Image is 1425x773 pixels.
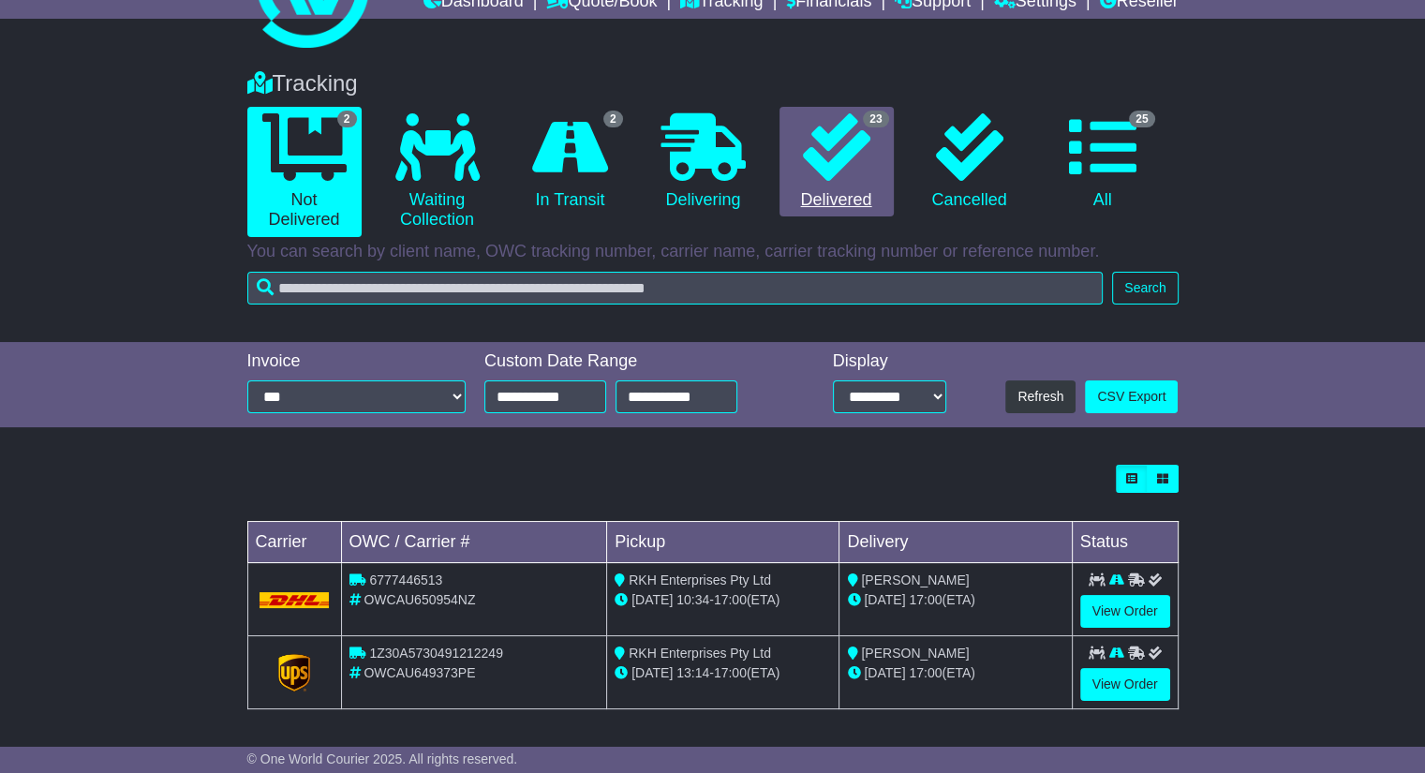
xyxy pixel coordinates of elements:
div: Invoice [247,351,467,372]
span: [DATE] [631,592,673,607]
td: Carrier [247,522,341,563]
span: [DATE] [864,665,905,680]
span: [DATE] [631,665,673,680]
div: (ETA) [847,663,1063,683]
span: 10:34 [676,592,709,607]
span: 17:00 [909,665,942,680]
button: Search [1112,272,1178,305]
td: Delivery [839,522,1072,563]
a: 2 Not Delivered [247,107,362,237]
div: Custom Date Range [484,351,782,372]
img: DHL.png [260,592,330,607]
a: View Order [1080,595,1170,628]
span: 25 [1129,111,1154,127]
div: Display [833,351,946,372]
a: Cancelled [913,107,1027,217]
span: 17:00 [714,592,747,607]
span: 2 [603,111,623,127]
span: 2 [337,111,357,127]
span: 13:14 [676,665,709,680]
p: You can search by client name, OWC tracking number, carrier name, carrier tracking number or refe... [247,242,1179,262]
a: 25 All [1046,107,1160,217]
span: OWCAU649373PE [364,665,475,680]
button: Refresh [1005,380,1076,413]
a: View Order [1080,668,1170,701]
span: [DATE] [864,592,905,607]
span: RKH Enterprises Pty Ltd [629,646,771,661]
a: Delivering [646,107,761,217]
td: Status [1072,522,1178,563]
span: 17:00 [714,665,747,680]
span: © One World Courier 2025. All rights reserved. [247,751,518,766]
a: CSV Export [1085,380,1178,413]
div: - (ETA) [615,590,831,610]
a: Waiting Collection [380,107,495,237]
td: Pickup [607,522,839,563]
span: [PERSON_NAME] [861,572,969,587]
span: 1Z30A5730491212249 [369,646,502,661]
td: OWC / Carrier # [341,522,607,563]
span: RKH Enterprises Pty Ltd [629,572,771,587]
span: OWCAU650954NZ [364,592,475,607]
span: 17:00 [909,592,942,607]
div: - (ETA) [615,663,831,683]
img: GetCarrierServiceLogo [278,654,310,691]
span: 6777446513 [369,572,442,587]
a: 2 In Transit [513,107,628,217]
a: 23 Delivered [779,107,894,217]
span: 23 [863,111,888,127]
div: (ETA) [847,590,1063,610]
span: [PERSON_NAME] [861,646,969,661]
div: Tracking [238,70,1188,97]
